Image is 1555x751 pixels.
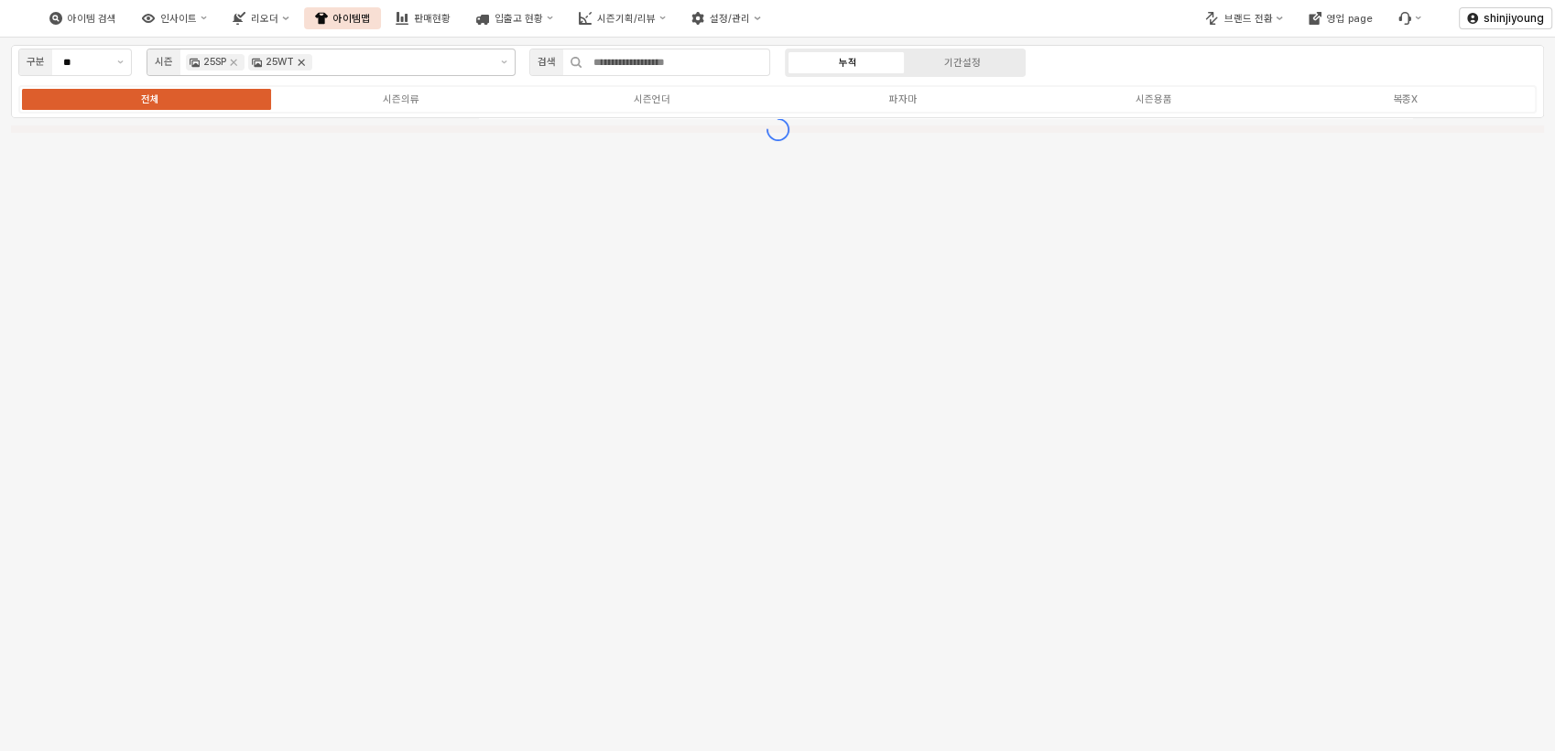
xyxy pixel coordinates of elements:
[527,92,777,107] label: 시즌언더
[906,55,1020,71] label: 기간설정
[203,54,226,71] div: 25SP
[791,55,906,71] label: 누적
[889,93,917,105] div: 파자마
[568,7,677,29] button: 시즌기획/리뷰
[465,7,564,29] button: 입출고 현황
[944,57,981,69] div: 기간설정
[304,7,381,29] button: 아이템맵
[538,54,556,71] div: 검색
[222,7,299,29] button: 리오더
[27,54,45,71] div: 구분
[1387,7,1432,29] div: Menu item 6
[160,13,197,25] div: 인사이트
[839,57,857,69] div: 누적
[1279,92,1530,107] label: 복종X
[414,13,451,25] div: 판매현황
[230,59,237,66] div: Remove 25SP
[383,93,419,105] div: 시즌의류
[68,13,116,25] div: 아이템 검색
[251,13,278,25] div: 리오더
[710,13,750,25] div: 설정/관리
[141,93,159,105] div: 전체
[266,54,294,71] div: 25WT
[385,7,462,29] button: 판매현황
[1393,93,1418,105] div: 복종X
[1327,13,1373,25] div: 영업 page
[680,7,771,29] button: 설정/관리
[276,92,527,107] label: 시즌의류
[1459,7,1552,29] button: shinjiyoung
[1194,7,1293,29] button: 브랜드 전환
[1484,11,1544,26] p: shinjiyoung
[1223,13,1272,25] div: 브랜드 전환
[1028,92,1279,107] label: 시즌용품
[597,13,656,25] div: 시즌기획/리뷰
[1136,93,1172,105] div: 시즌용품
[1298,7,1384,29] button: 영업 page
[333,13,370,25] div: 아이템맵
[777,92,1028,107] label: 파자마
[155,54,173,71] div: 시즌
[495,13,543,25] div: 입출고 현황
[131,7,218,29] button: 인사이트
[25,92,276,107] label: 전체
[298,59,305,66] div: Remove 25WT
[634,93,670,105] div: 시즌언더
[494,49,515,75] button: 제안 사항 표시
[38,7,127,29] button: 아이템 검색
[110,49,131,75] button: 제안 사항 표시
